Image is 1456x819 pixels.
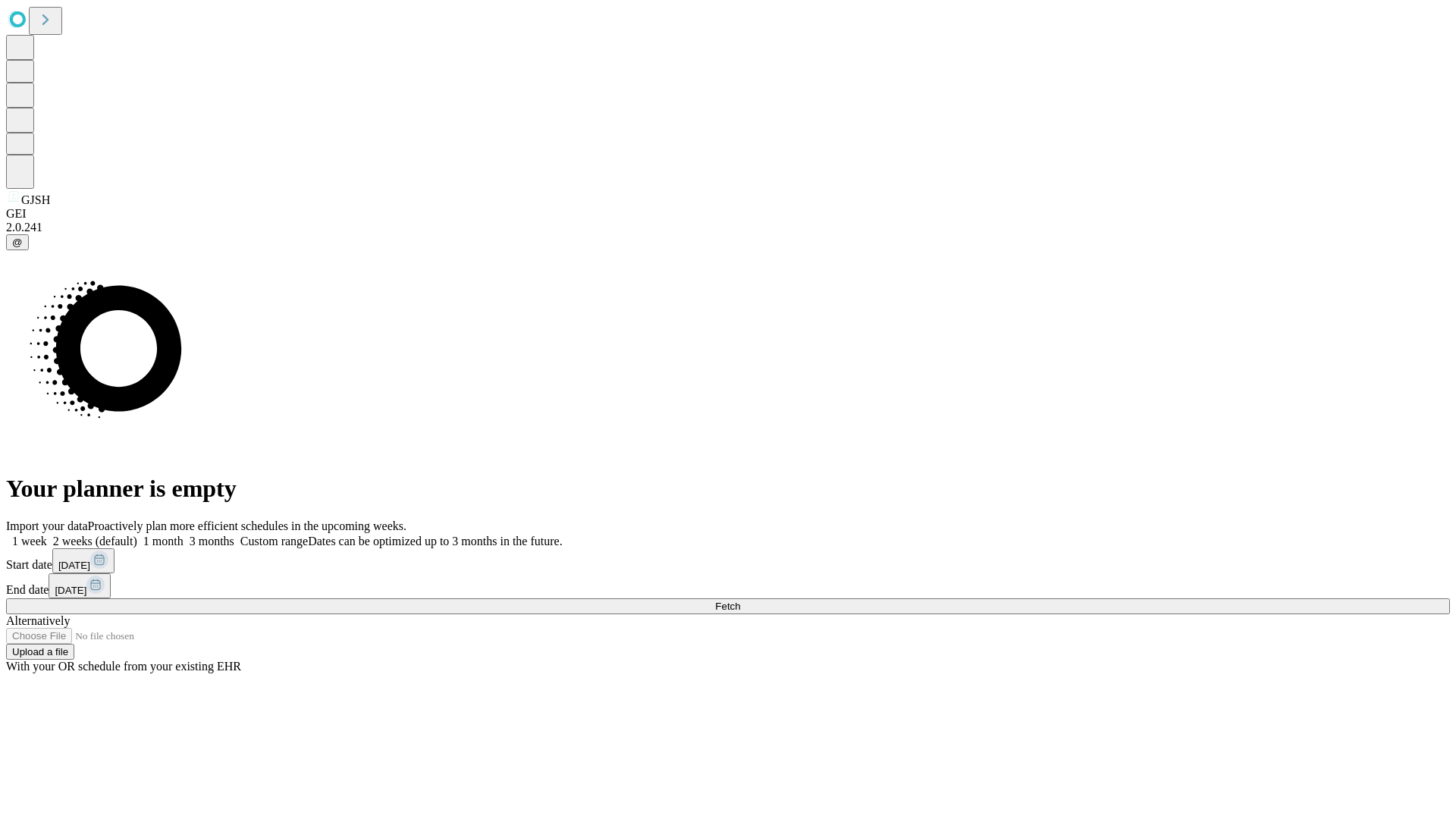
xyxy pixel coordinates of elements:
button: [DATE] [49,573,111,598]
h1: Your planner is empty [6,475,1450,503]
div: Start date [6,548,1450,573]
span: @ [12,237,23,248]
span: Fetch [715,601,740,612]
span: Import your data [6,519,88,532]
span: Proactively plan more efficient schedules in the upcoming weeks. [88,519,406,532]
span: 2 weeks (default) [53,535,137,548]
span: With your OR schedule from your existing EHR [6,660,241,673]
span: 3 months [190,535,234,548]
span: 1 month [143,535,184,548]
span: [DATE] [55,585,86,596]
div: End date [6,573,1450,598]
span: GJSH [21,193,50,206]
button: [DATE] [52,548,115,573]
span: Dates can be optimized up to 3 months in the future. [308,535,562,548]
span: Alternatively [6,614,70,627]
span: Custom range [240,535,308,548]
div: GEI [6,207,1450,221]
button: Upload a file [6,644,74,660]
button: Fetch [6,598,1450,614]
button: @ [6,234,29,250]
span: [DATE] [58,560,90,571]
div: 2.0.241 [6,221,1450,234]
span: 1 week [12,535,47,548]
